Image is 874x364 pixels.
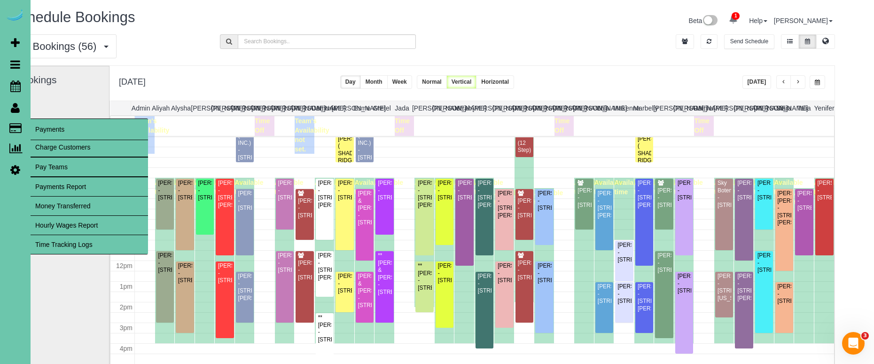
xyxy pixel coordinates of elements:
[754,101,774,115] th: [PERSON_NAME]
[360,75,388,89] button: Month
[158,252,172,274] div: [PERSON_NAME] - [STREET_ADDRESS]
[749,17,767,24] a: Help
[31,197,148,215] a: Money Transferred
[297,198,312,219] div: [PERSON_NAME] - [STREET_ADDRESS]
[198,180,212,201] div: [PERSON_NAME] - [STREET_ADDRESS]
[10,9,135,25] span: Schedule Bookings
[732,12,740,20] span: 1
[774,101,794,115] th: Siara
[337,273,351,294] div: [PERSON_NAME] - [STREET_ADDRESS]
[714,101,734,115] th: [PERSON_NAME]
[717,180,731,209] div: Sky Botemarkle - [STREET_ADDRESS]
[573,101,593,115] th: [PERSON_NAME]
[477,273,492,294] div: [PERSON_NAME] - [STREET_ADDRESS]
[633,101,654,115] th: Marbelly
[657,187,671,209] div: [PERSON_NAME] - [STREET_ADDRESS]
[724,34,774,49] button: Send Schedule
[817,180,832,201] div: [PERSON_NAME] - [STREET_ADDRESS]
[417,262,431,292] div: **[PERSON_NAME] - [STREET_ADDRESS]
[454,179,483,196] span: Available time
[318,252,332,281] div: [PERSON_NAME] - [STREET_ADDRESS][PERSON_NAME]
[794,101,814,115] th: Talia
[634,179,663,196] span: Available time
[31,137,148,254] ul: Payments
[211,101,231,115] th: [PERSON_NAME]
[340,75,361,89] button: Day
[492,101,513,115] th: [PERSON_NAME]
[218,180,232,209] div: [PERSON_NAME] - [STREET_ADDRESS][PERSON_NAME]
[517,198,531,219] div: [PERSON_NAME] - [STREET_ADDRESS]
[477,180,492,209] div: [PERSON_NAME] - [STREET_ADDRESS][PERSON_NAME]
[472,101,492,115] th: [PERSON_NAME]
[537,262,551,284] div: [PERSON_NAME] - [STREET_ADDRESS]
[387,75,412,89] button: Week
[757,180,771,201] div: [PERSON_NAME] - [STREET_ADDRESS]
[355,179,383,196] span: Available time
[674,179,703,196] span: Available time
[689,17,718,24] a: Beta
[594,179,623,196] span: Available time
[318,180,332,209] div: [PERSON_NAME] - [STREET_ADDRESS][PERSON_NAME]
[574,179,603,196] span: Available time
[842,332,865,355] iframe: Intercom live chat
[315,179,343,196] span: Available time
[291,101,312,115] th: [PERSON_NAME]
[251,101,272,115] th: [PERSON_NAME]
[794,189,823,206] span: Available time
[533,101,553,115] th: [PERSON_NAME]
[613,101,633,115] th: Makenna
[653,101,673,115] th: [PERSON_NAME]
[617,242,631,263] div: [PERSON_NAME] - [STREET_ADDRESS]
[120,283,133,290] span: 1pm
[16,74,104,85] h3: Bookings
[332,101,352,115] th: [PERSON_NAME]
[774,17,833,24] a: [PERSON_NAME]
[694,117,709,134] span: Time Off
[654,179,683,196] span: Available time
[637,283,651,312] div: [PERSON_NAME] - [STREET_ADDRESS][PERSON_NAME]
[275,179,304,196] span: Available time
[677,273,691,294] div: [PERSON_NAME] - [STREET_ADDRESS]
[814,179,843,196] span: Available time
[494,189,523,206] span: Available time
[358,190,372,226] div: [PERSON_NAME] & [PERSON_NAME] - [STREET_ADDRESS]
[215,179,243,196] span: Available time
[155,179,184,196] span: Available time
[534,189,563,206] span: Available time
[278,180,292,201] div: [PERSON_NAME] - [STREET_ADDRESS]
[757,252,771,274] div: [PERSON_NAME] - [STREET_ADDRESS]
[537,190,551,212] div: [PERSON_NAME] - [STREET_ADDRESS]
[377,252,391,296] div: **[PERSON_NAME] & [PERSON_NAME] - [STREET_ADDRESS]
[31,138,148,157] a: Charge Customers
[31,235,148,254] a: Time Tracking Logs
[517,260,531,281] div: [PERSON_NAME] - [STREET_ADDRESS]
[335,179,363,196] span: Available time
[694,101,714,115] th: Reinier
[774,179,803,196] span: Available time
[453,101,473,115] th: Jerrah
[597,283,611,305] div: [PERSON_NAME] - [STREET_ADDRESS]
[238,190,252,212] div: [PERSON_NAME] - [STREET_ADDRESS]
[31,177,148,196] a: Payments Report
[513,101,533,115] th: [PERSON_NAME]
[31,158,148,176] a: Pay Teams
[120,345,133,352] span: 4pm
[777,283,791,305] div: [PERSON_NAME] - [STREET_ADDRESS]
[6,9,24,23] img: Automaid Logo
[175,179,203,196] span: Available time
[278,252,292,274] div: [PERSON_NAME] - [STREET_ADDRESS]
[446,75,477,89] button: Vertical
[797,190,811,212] div: [PERSON_NAME] - [STREET_ADDRESS]
[432,101,453,115] th: [PERSON_NAME]
[673,101,694,115] th: [PERSON_NAME]
[218,262,232,284] div: [PERSON_NAME] - [STREET_ADDRESS]
[637,180,651,209] div: [PERSON_NAME] - [STREET_ADDRESS][PERSON_NAME]
[318,314,332,343] div: **[PERSON_NAME] - [STREET_ADDRESS]
[734,101,754,115] th: [PERSON_NAME]
[617,283,631,305] div: [PERSON_NAME] - [STREET_ADDRESS]
[717,273,731,302] div: [PERSON_NAME] - [STREET_ADDRESS][US_STATE]
[10,34,117,58] button: All Bookings (56)
[497,262,511,284] div: [PERSON_NAME] - [STREET_ADDRESS]
[295,117,329,153] span: Team's Availability not set.
[597,190,611,219] div: [PERSON_NAME] - [STREET_ADDRESS][PERSON_NAME]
